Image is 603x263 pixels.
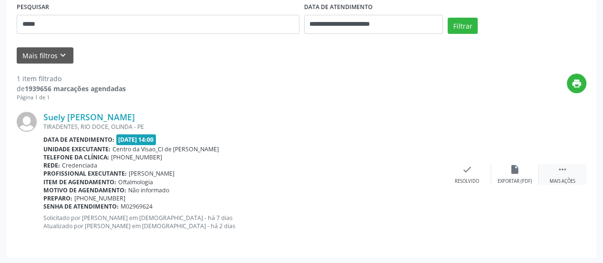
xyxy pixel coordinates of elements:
[43,186,126,194] b: Motivo de agendamento:
[112,145,219,153] span: Centro da Visao_Cl de [PERSON_NAME]
[118,178,153,186] span: Oftalmologia
[43,161,60,169] b: Rede:
[111,153,162,161] span: [PHONE_NUMBER]
[43,214,443,230] p: Solicitado por [PERSON_NAME] em [DEMOGRAPHIC_DATA] - há 7 dias Atualizado por [PERSON_NAME] em [D...
[550,178,575,185] div: Mais ações
[43,112,135,122] a: Suely [PERSON_NAME]
[129,169,174,178] span: [PERSON_NAME]
[557,164,568,175] i: 
[43,202,119,210] b: Senha de atendimento:
[74,194,125,202] span: [PHONE_NUMBER]
[510,164,520,175] i: insert_drive_file
[17,112,37,132] img: img
[43,136,114,144] b: Data de atendimento:
[448,18,478,34] button: Filtrar
[43,145,111,153] b: Unidade executante:
[43,123,443,131] div: TIRADENTES, RIO DOCE, OLINDA - PE
[17,47,73,64] button: Mais filtroskeyboard_arrow_down
[17,94,126,102] div: Página 1 de 1
[62,161,97,169] span: Credenciada
[572,78,582,89] i: print
[116,134,156,145] span: [DATE] 14:00
[43,169,127,178] b: Profissional executante:
[58,50,68,61] i: keyboard_arrow_down
[462,164,472,175] i: check
[25,84,126,93] strong: 1939656 marcações agendadas
[498,178,532,185] div: Exportar (PDF)
[43,153,109,161] b: Telefone da clínica:
[121,202,153,210] span: M02969624
[17,74,126,84] div: 1 item filtrado
[567,74,586,93] button: print
[43,194,72,202] b: Preparo:
[128,186,169,194] span: Não informado
[455,178,479,185] div: Resolvido
[43,178,116,186] b: Item de agendamento:
[17,84,126,94] div: de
